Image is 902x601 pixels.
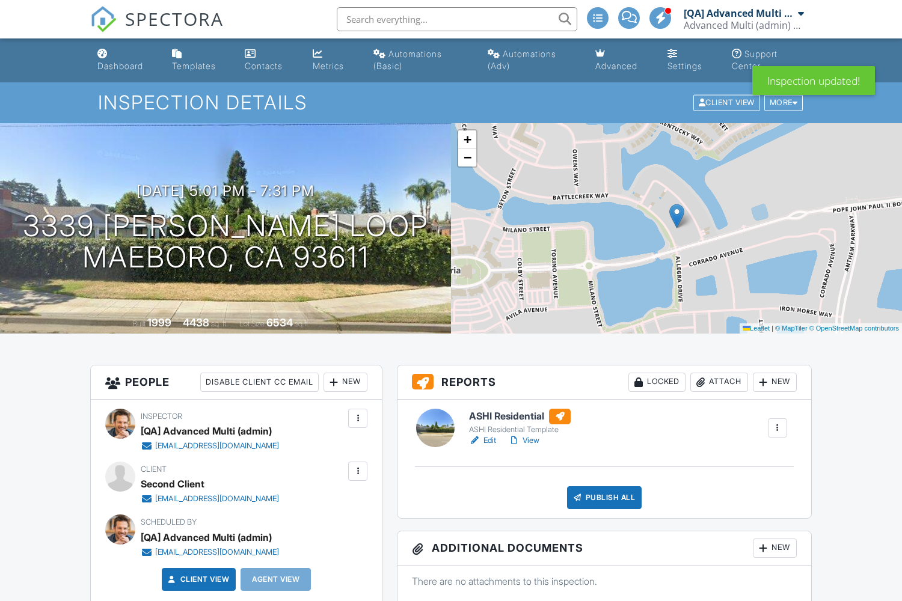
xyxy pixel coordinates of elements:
div: Contacts [245,61,283,71]
h1: 3339 [PERSON_NAME] Loop Maeboro, CA 93611 [23,210,429,274]
a: Templates [167,43,230,78]
h3: Additional Documents [397,531,811,566]
div: Advanced Multi (admin) Company [684,19,804,31]
a: Automations (Advanced) [483,43,581,78]
a: Dashboard [93,43,158,78]
img: Marker [669,204,684,228]
a: Edit [469,435,496,447]
h1: Inspection Details [98,92,804,113]
span: sq.ft. [295,319,310,328]
div: Disable Client CC Email [200,373,319,392]
h3: [DATE] 5:01 pm - 7:31 pm [137,183,314,199]
a: ASHI Residential ASHI Residential Template [469,409,571,435]
a: Client View [166,573,230,585]
div: [QA] Advanced Multi (admin) [684,7,795,19]
div: Automations (Basic) [373,49,442,71]
div: New [753,538,797,558]
span: SPECTORA [125,6,224,31]
a: Metrics [308,43,359,78]
a: [EMAIL_ADDRESS][DOMAIN_NAME] [141,493,279,505]
div: [EMAIL_ADDRESS][DOMAIN_NAME] [155,548,279,557]
a: Client View [692,97,763,106]
span: Inspector [141,412,182,421]
div: Attach [690,373,748,392]
div: [QA] Advanced Multi (admin) [141,528,272,546]
div: Locked [628,373,686,392]
span: + [464,132,471,147]
a: View [508,435,539,447]
div: Second Client [141,475,204,493]
div: Metrics [313,61,344,71]
a: © OpenStreetMap contributors [809,325,899,332]
div: [EMAIL_ADDRESS][DOMAIN_NAME] [155,441,279,451]
h3: Reports [397,365,811,400]
div: Settings [667,61,702,71]
a: © MapTiler [775,325,808,332]
a: Support Center [727,43,809,78]
h6: ASHI Residential [469,409,571,424]
div: 4438 [183,316,209,329]
div: Client View [693,95,760,111]
div: Advanced [595,61,637,71]
div: Dashboard [97,61,143,71]
span: | [772,325,773,332]
span: Scheduled By [141,517,197,526]
div: 1999 [147,316,171,329]
a: Settings [663,43,717,78]
div: Support Center [732,49,778,71]
a: Zoom in [458,130,476,148]
a: [EMAIL_ADDRESS][DOMAIN_NAME] [141,440,279,452]
div: [QA] Advanced Multi (admin) [141,422,272,440]
div: New [753,373,797,392]
h3: People [91,365,382,400]
div: New [324,373,367,392]
div: [EMAIL_ADDRESS][DOMAIN_NAME] [155,494,279,504]
div: Templates [172,61,216,71]
img: The Best Home Inspection Software - Spectora [90,6,117,32]
a: Contacts [240,43,298,78]
span: Built [132,319,146,328]
span: Client [141,465,167,474]
span: − [464,150,471,165]
div: Inspection updated! [752,66,875,95]
span: Lot Size [239,319,265,328]
a: Leaflet [743,325,770,332]
span: sq. ft. [211,319,228,328]
a: [EMAIL_ADDRESS][DOMAIN_NAME] [141,546,279,558]
div: Publish All [567,486,642,509]
div: 6534 [266,316,293,329]
a: Automations (Basic) [369,43,473,78]
input: Search everything... [337,7,577,31]
a: SPECTORA [90,16,224,41]
a: Advanced [591,43,653,78]
a: Zoom out [458,148,476,166]
div: Automations (Adv) [488,49,556,71]
div: ASHI Residential Template [469,425,571,435]
div: More [764,95,803,111]
p: There are no attachments to this inspection. [412,575,797,588]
